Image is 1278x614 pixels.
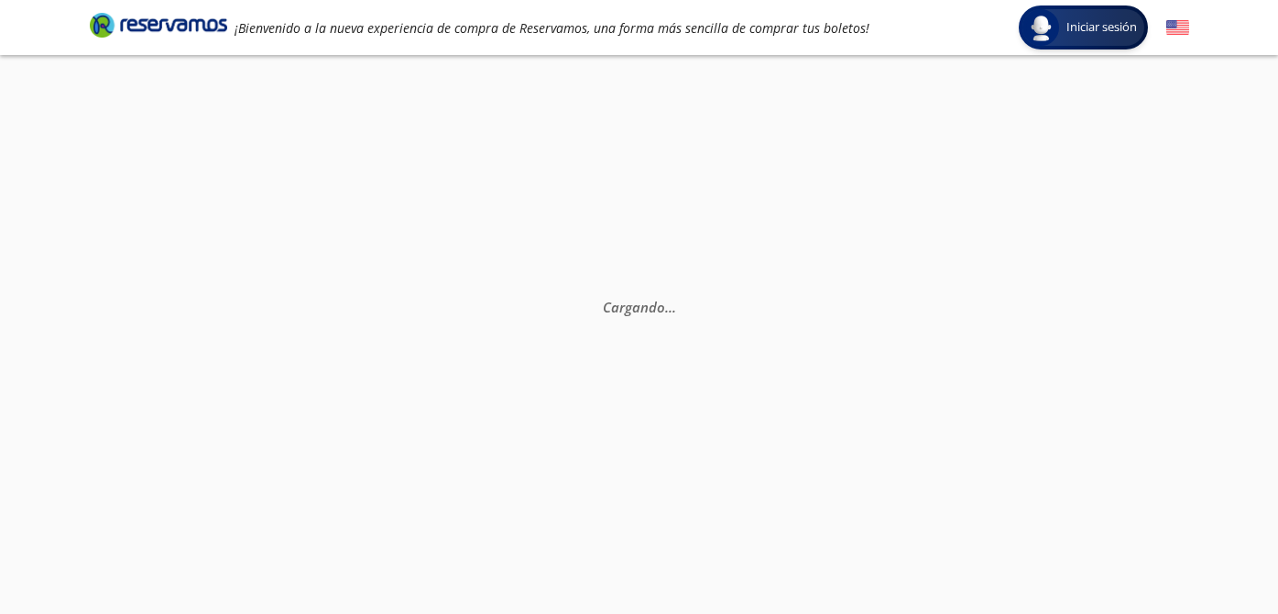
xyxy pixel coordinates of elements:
i: Brand Logo [90,11,227,38]
span: . [669,298,672,316]
button: English [1166,16,1189,39]
span: Iniciar sesión [1059,18,1144,37]
em: Cargando [603,298,676,316]
span: . [672,298,676,316]
span: . [665,298,669,316]
em: ¡Bienvenido a la nueva experiencia de compra de Reservamos, una forma más sencilla de comprar tus... [235,19,869,37]
a: Brand Logo [90,11,227,44]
